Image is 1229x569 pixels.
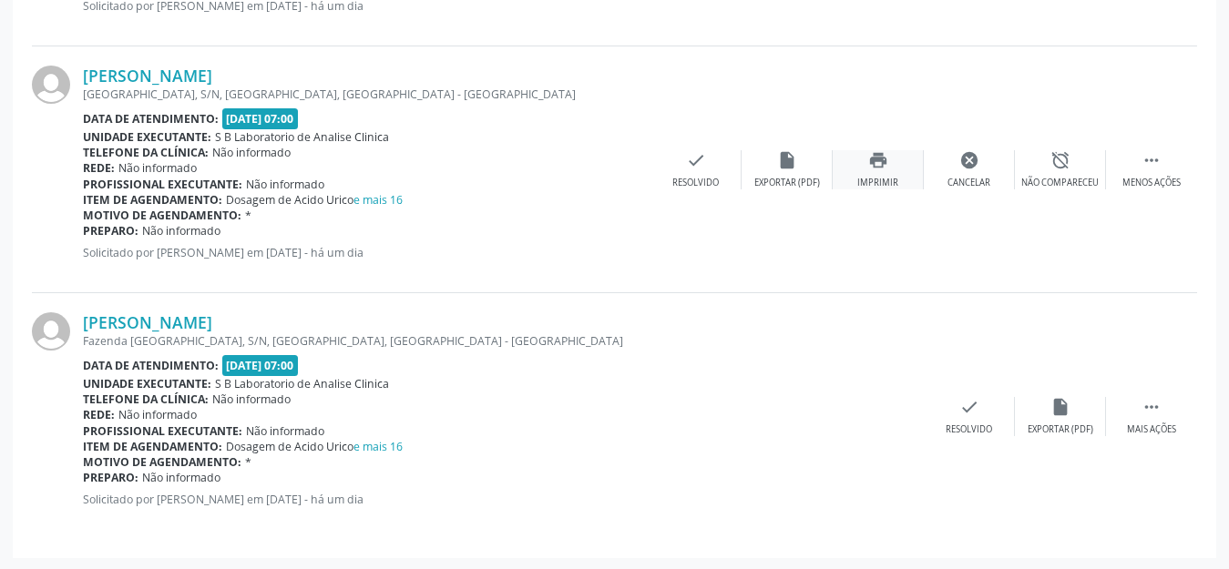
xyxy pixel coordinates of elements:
b: Rede: [83,160,115,176]
span: Dosagem de Acido Urico [226,439,403,454]
b: Data de atendimento: [83,111,219,127]
div: Mais ações [1127,423,1176,436]
b: Telefone da clínica: [83,391,209,407]
div: [GEOGRAPHIC_DATA], S/N, [GEOGRAPHIC_DATA], [GEOGRAPHIC_DATA] - [GEOGRAPHIC_DATA] [83,86,650,102]
span: Não informado [212,391,291,407]
div: Exportar (PDF) [754,177,820,189]
span: [DATE] 07:00 [222,355,299,376]
span: [DATE] 07:00 [222,108,299,129]
a: e mais 16 [353,192,403,208]
div: Cancelar [947,177,990,189]
div: Resolvido [672,177,719,189]
b: Rede: [83,407,115,422]
a: [PERSON_NAME] [83,312,212,332]
i: check [959,397,979,417]
p: Solicitado por [PERSON_NAME] em [DATE] - há um dia [83,245,650,260]
i:  [1142,150,1162,170]
span: S B Laboratorio de Analise Clinica [215,376,389,391]
i: alarm_off [1050,150,1070,170]
i: cancel [959,150,979,170]
b: Preparo: [83,223,138,239]
img: img [32,312,70,351]
span: Não informado [142,470,220,485]
b: Unidade executante: [83,129,211,145]
i: check [686,150,706,170]
b: Motivo de agendamento: [83,454,241,470]
b: Data de atendimento: [83,358,219,373]
b: Preparo: [83,470,138,485]
a: e mais 16 [353,439,403,454]
div: Exportar (PDF) [1028,423,1093,436]
span: Dosagem de Acido Urico [226,192,403,208]
span: Não informado [212,145,291,160]
i: insert_drive_file [777,150,797,170]
a: [PERSON_NAME] [83,66,212,86]
b: Profissional executante: [83,423,242,439]
span: Não informado [118,160,197,176]
div: Fazenda [GEOGRAPHIC_DATA], S/N, [GEOGRAPHIC_DATA], [GEOGRAPHIC_DATA] - [GEOGRAPHIC_DATA] [83,333,924,349]
b: Item de agendamento: [83,439,222,454]
i: insert_drive_file [1050,397,1070,417]
div: Imprimir [857,177,898,189]
b: Profissional executante: [83,177,242,192]
div: Não compareceu [1021,177,1099,189]
b: Motivo de agendamento: [83,208,241,223]
span: S B Laboratorio de Analise Clinica [215,129,389,145]
i:  [1142,397,1162,417]
b: Telefone da clínica: [83,145,209,160]
span: Não informado [246,177,324,192]
span: Não informado [118,407,197,422]
b: Item de agendamento: [83,192,222,208]
div: Menos ações [1122,177,1181,189]
p: Solicitado por [PERSON_NAME] em [DATE] - há um dia [83,492,924,507]
b: Unidade executante: [83,376,211,391]
span: Não informado [142,223,220,239]
i: print [868,150,888,170]
img: img [32,66,70,104]
div: Resolvido [946,423,992,436]
span: Não informado [246,423,324,439]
